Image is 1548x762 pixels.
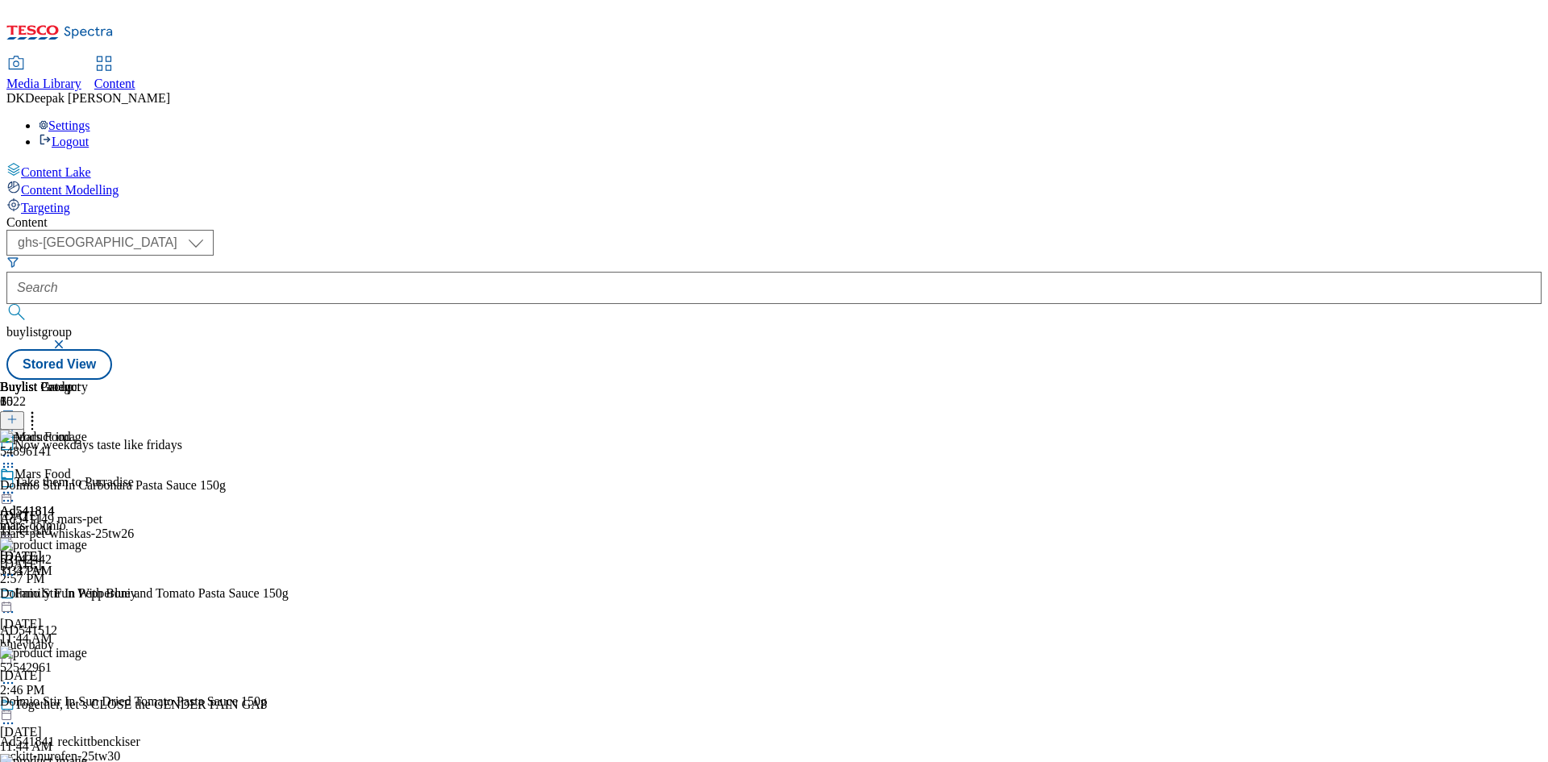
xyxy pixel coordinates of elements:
span: Targeting [21,201,70,214]
a: Content [94,57,135,91]
a: Media Library [6,57,81,91]
a: Settings [39,119,90,132]
div: Content [6,215,1542,230]
button: Stored View [6,349,112,380]
a: Content Modelling [6,180,1542,198]
span: Media Library [6,77,81,90]
span: Content Modelling [21,183,119,197]
svg: Search Filters [6,256,19,269]
span: Deepak [PERSON_NAME] [25,91,170,105]
span: Content Lake [21,165,91,179]
a: Targeting [6,198,1542,215]
span: Content [94,77,135,90]
a: Logout [39,135,89,148]
span: buylistgroup [6,325,72,339]
span: DK [6,91,25,105]
input: Search [6,272,1542,304]
a: Content Lake [6,162,1542,180]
